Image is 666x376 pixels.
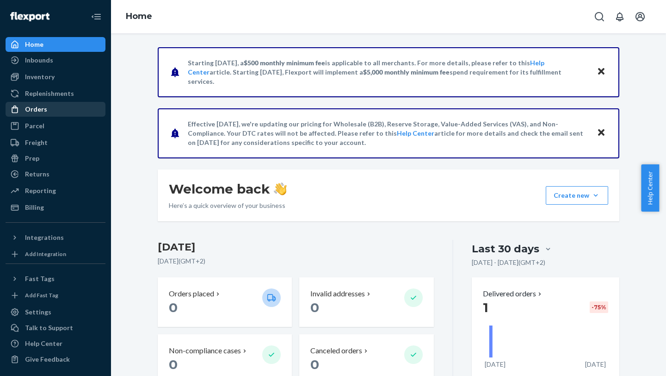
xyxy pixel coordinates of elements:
a: Inventory [6,69,105,84]
button: Open notifications [610,7,629,26]
div: Help Center [25,339,62,348]
div: Add Fast Tag [25,291,58,299]
span: 0 [310,357,319,372]
span: 1 [483,300,488,315]
a: Replenishments [6,86,105,101]
button: Fast Tags [6,271,105,286]
span: 0 [169,300,178,315]
div: Home [25,40,43,49]
a: Settings [6,305,105,320]
a: Talk to Support [6,320,105,335]
button: Delivered orders [483,288,543,299]
ol: breadcrumbs [118,3,160,30]
button: Close [595,126,607,140]
a: Help Center [397,129,434,137]
a: Help Center [6,336,105,351]
div: Billing [25,203,44,212]
div: Inventory [25,72,55,81]
div: Last 30 days [472,242,539,256]
p: [DATE] ( GMT+2 ) [158,257,434,266]
div: Settings [25,307,51,317]
p: Effective [DATE], we're updating our pricing for Wholesale (B2B), Reserve Storage, Value-Added Se... [188,119,588,147]
div: Inbounds [25,56,53,65]
a: Home [6,37,105,52]
div: Fast Tags [25,274,55,283]
div: Reporting [25,186,56,195]
a: Orders [6,102,105,117]
div: Parcel [25,121,44,131]
div: Freight [25,138,48,147]
a: Home [126,11,152,21]
a: Inbounds [6,53,105,68]
div: Prep [25,154,39,163]
a: Returns [6,167,105,182]
div: Returns [25,169,49,179]
img: Flexport logo [10,12,49,21]
p: Canceled orders [310,345,362,356]
p: [DATE] [485,360,506,369]
button: Integrations [6,230,105,245]
button: Create new [546,186,608,205]
h3: [DATE] [158,240,434,255]
div: Orders [25,105,47,114]
span: $500 monthly minimum fee [244,59,325,67]
div: -75 % [590,301,608,313]
button: Open account menu [631,7,649,26]
a: Prep [6,151,105,166]
p: Orders placed [169,288,214,299]
span: 0 [169,357,178,372]
a: Reporting [6,183,105,198]
h1: Welcome back [169,181,287,197]
button: Help Center [641,164,659,212]
p: [DATE] [585,360,606,369]
div: Add Integration [25,250,66,258]
p: Non-compliance cases [169,345,241,356]
a: Billing [6,200,105,215]
img: hand-wave emoji [274,182,287,195]
p: [DATE] - [DATE] ( GMT+2 ) [472,258,545,267]
a: Add Fast Tag [6,290,105,301]
span: $5,000 monthly minimum fee [363,68,450,76]
a: Add Integration [6,249,105,260]
button: Close Navigation [87,7,105,26]
p: Invalid addresses [310,288,365,299]
a: Parcel [6,119,105,133]
span: 0 [310,300,319,315]
p: Starting [DATE], a is applicable to all merchants. For more details, please refer to this article... [188,58,588,86]
button: Invalid addresses 0 [299,277,433,327]
button: Give Feedback [6,352,105,367]
p: Here’s a quick overview of your business [169,201,287,210]
div: Talk to Support [25,323,73,332]
div: Replenishments [25,89,74,98]
a: Freight [6,135,105,150]
button: Open Search Box [590,7,609,26]
button: Orders placed 0 [158,277,292,327]
div: Give Feedback [25,355,70,364]
button: Close [595,65,607,79]
div: Integrations [25,233,64,242]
